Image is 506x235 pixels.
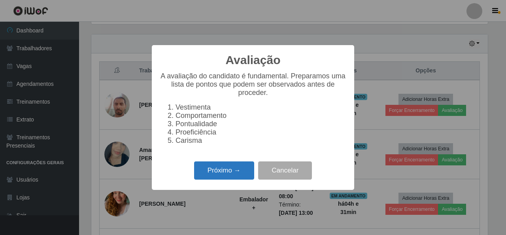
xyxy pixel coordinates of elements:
[176,120,346,128] li: Pontualidade
[226,53,281,67] h2: Avaliação
[194,161,254,180] button: Próximo →
[160,72,346,97] p: A avaliação do candidato é fundamental. Preparamos uma lista de pontos que podem ser observados a...
[176,103,346,112] li: Vestimenta
[176,136,346,145] li: Carisma
[258,161,312,180] button: Cancelar
[176,112,346,120] li: Comportamento
[176,128,346,136] li: Proeficiência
